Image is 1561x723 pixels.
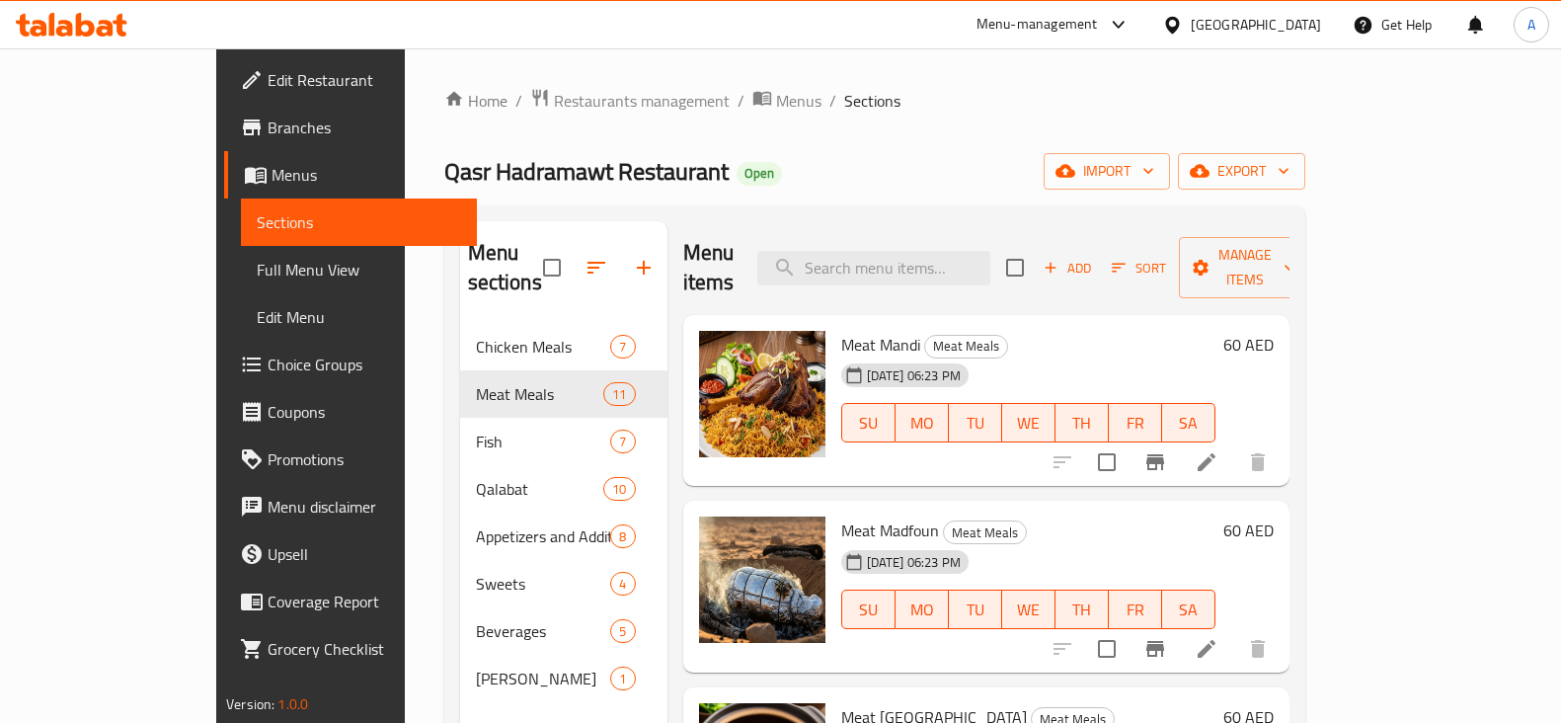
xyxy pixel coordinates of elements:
span: Appetizers and Additions [476,524,611,548]
span: Coupons [268,400,461,424]
div: Meat Meals [924,335,1008,359]
span: 5 [611,622,634,641]
div: Qalabat10 [460,465,667,513]
div: items [610,619,635,643]
div: Dhabayeh [476,667,611,690]
span: Grocery Checklist [268,637,461,661]
a: Edit menu item [1195,637,1218,661]
a: Sections [241,199,477,246]
a: Menu disclaimer [224,483,477,530]
span: import [1059,159,1154,184]
span: Full Menu View [257,258,461,281]
span: Select to update [1086,628,1128,670]
span: Qasr Hadramawt Restaurant [444,149,729,194]
div: items [610,430,635,453]
span: Add item [1036,253,1099,283]
button: Branch-specific-item [1132,625,1179,673]
button: TH [1055,590,1109,629]
div: Fish7 [460,418,667,465]
span: Qalabat [476,477,604,501]
a: Edit menu item [1195,450,1218,474]
span: [DATE] 06:23 PM [859,553,969,572]
div: [PERSON_NAME]1 [460,655,667,702]
a: Full Menu View [241,246,477,293]
a: Edit Menu [241,293,477,341]
div: items [603,382,635,406]
span: Sections [844,89,900,113]
span: Meat Meals [944,522,1026,544]
button: SA [1162,590,1215,629]
span: FR [1117,596,1154,624]
div: items [610,524,635,548]
span: Meat Mandi [841,330,920,360]
span: MO [903,596,941,624]
a: Coupons [224,388,477,436]
button: delete [1234,625,1282,673]
button: SA [1162,403,1215,442]
h2: Menu sections [468,238,543,297]
span: MO [903,409,941,438]
li: / [515,89,522,113]
span: export [1194,159,1289,184]
a: Upsell [224,530,477,578]
input: search [757,251,990,285]
span: Add [1041,257,1094,280]
div: Menu-management [976,13,1098,37]
button: TH [1055,403,1109,442]
button: delete [1234,439,1282,486]
a: Menus [752,88,821,114]
span: Meat Meals [476,382,604,406]
button: Manage items [1179,237,1311,298]
span: WE [1010,409,1048,438]
span: Open [737,165,782,182]
span: 11 [604,385,634,404]
span: SA [1170,596,1208,624]
span: Beverages [476,619,611,643]
span: Chicken Meals [476,335,611,359]
span: Upsell [268,542,461,566]
div: Chicken Meals7 [460,323,667,370]
span: Branches [268,116,461,139]
img: Meat Madfoun [699,517,825,643]
span: 7 [611,338,634,357]
div: Meat Meals [943,521,1027,544]
a: Restaurants management [530,88,730,114]
span: Meat Madfoun [841,516,939,545]
a: Coverage Report [224,578,477,625]
span: Select all sections [531,247,573,288]
span: SU [850,409,888,438]
span: Sort sections [573,244,620,291]
span: Sections [257,210,461,234]
span: SU [850,596,888,624]
span: Menus [272,163,461,187]
span: Coverage Report [268,590,461,613]
a: Choice Groups [224,341,477,388]
button: export [1178,153,1305,190]
span: Restaurants management [554,89,730,113]
li: / [738,89,744,113]
div: Appetizers and Additions8 [460,513,667,560]
span: 1 [611,670,634,688]
span: Fish [476,430,611,453]
span: 4 [611,575,634,594]
span: Promotions [268,447,461,471]
span: Meat Meals [925,335,1007,358]
div: Meat Meals11 [460,370,667,418]
a: Promotions [224,436,477,483]
button: Add section [620,244,667,291]
button: WE [1002,403,1055,442]
a: Menus [224,151,477,199]
button: Sort [1107,253,1171,283]
button: Branch-specific-item [1132,439,1179,486]
button: TU [949,590,1002,629]
span: [DATE] 06:23 PM [859,366,969,385]
nav: breadcrumb [444,88,1305,114]
div: items [603,477,635,501]
span: Manage items [1195,243,1295,292]
div: Open [737,162,782,186]
span: TU [957,596,994,624]
button: MO [896,403,949,442]
span: Choice Groups [268,353,461,376]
